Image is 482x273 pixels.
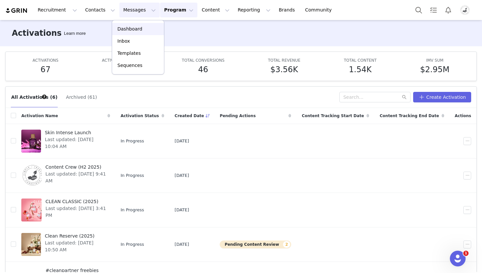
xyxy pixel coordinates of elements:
span: Last updated: [DATE] 10:50 AM [45,240,106,253]
h5: $2.95M [420,64,449,75]
a: Content Crew (H2 2025)Last updated: [DATE] 9:41 AM [21,162,110,189]
button: Recruitment [34,3,81,17]
div: Tooltip anchor [63,30,87,37]
span: [DATE] [175,207,189,213]
span: TOTAL REVENUE [268,58,300,63]
button: Archived (61) [66,92,97,102]
span: In Progress [121,172,144,179]
span: In Progress [121,138,144,144]
button: All Activations (6) [11,92,58,102]
a: Brands [275,3,301,17]
button: Program [160,3,197,17]
span: Activation Status [121,113,159,119]
div: Tooltip anchor [41,94,47,100]
h5: $3.56K [270,64,298,75]
a: Skin Intense LaunchLast updated: [DATE] 10:04 AM [21,128,110,154]
button: Contacts [81,3,119,17]
span: Clean Reserve (2025) [45,233,106,240]
a: Tasks [426,3,441,17]
a: Clean Reserve (2025)Last updated: [DATE] 10:50 AM [21,231,110,258]
p: Templates [117,50,141,57]
button: Messages [119,3,160,17]
p: Dashboard [117,26,142,32]
h3: Activations [12,27,62,39]
h5: 1.54K [349,64,372,75]
span: [DATE] [175,172,189,179]
a: CLEAN CLASSIC (2025)Last updated: [DATE] 3:41 PM [21,197,110,223]
span: TOTAL CONTENT [344,58,377,63]
span: Last updated: [DATE] 10:04 AM [45,136,106,150]
iframe: Intercom live chat [450,251,466,266]
h5: 46 [198,64,208,75]
input: Search... [339,92,411,102]
span: In Progress [121,207,144,213]
span: IMV SUM [426,58,444,63]
button: Reporting [234,3,274,17]
span: CLEAN CLASSIC (2025) [46,198,106,205]
span: [DATE] [175,241,189,248]
span: Last updated: [DATE] 3:41 PM [46,205,106,219]
button: Profile [456,5,477,15]
span: Skin Intense Launch [45,129,106,136]
p: Sequences [117,62,142,69]
p: Inbox [117,38,130,45]
div: Actions [450,109,476,123]
span: Content Tracking End Date [380,113,439,119]
a: Community [301,3,339,17]
span: 1 [463,251,469,256]
span: Activation Name [21,113,58,119]
h5: 67 [40,64,50,75]
img: 1c97e61f-9c4d-40d3-86e4-86a42c23aeac.jpg [460,5,470,15]
span: In Progress [121,241,144,248]
button: Create Activation [413,92,471,102]
button: Content [198,3,233,17]
span: Content Tracking Start Date [302,113,364,119]
span: Last updated: [DATE] 9:41 AM [46,171,106,184]
span: TOTAL CONVERSIONS [182,58,225,63]
span: ACTIVE CREATORS [102,58,138,63]
i: icon: search [402,95,407,99]
span: Pending Actions [220,113,256,119]
span: [DATE] [175,138,189,144]
button: Pending Content Review2 [220,241,291,248]
img: grin logo [5,8,28,14]
button: Notifications [441,3,455,17]
span: Created Date [175,113,204,119]
span: ACTIVATIONS [32,58,58,63]
button: Search [412,3,426,17]
span: Content Crew (H2 2025) [46,164,106,171]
